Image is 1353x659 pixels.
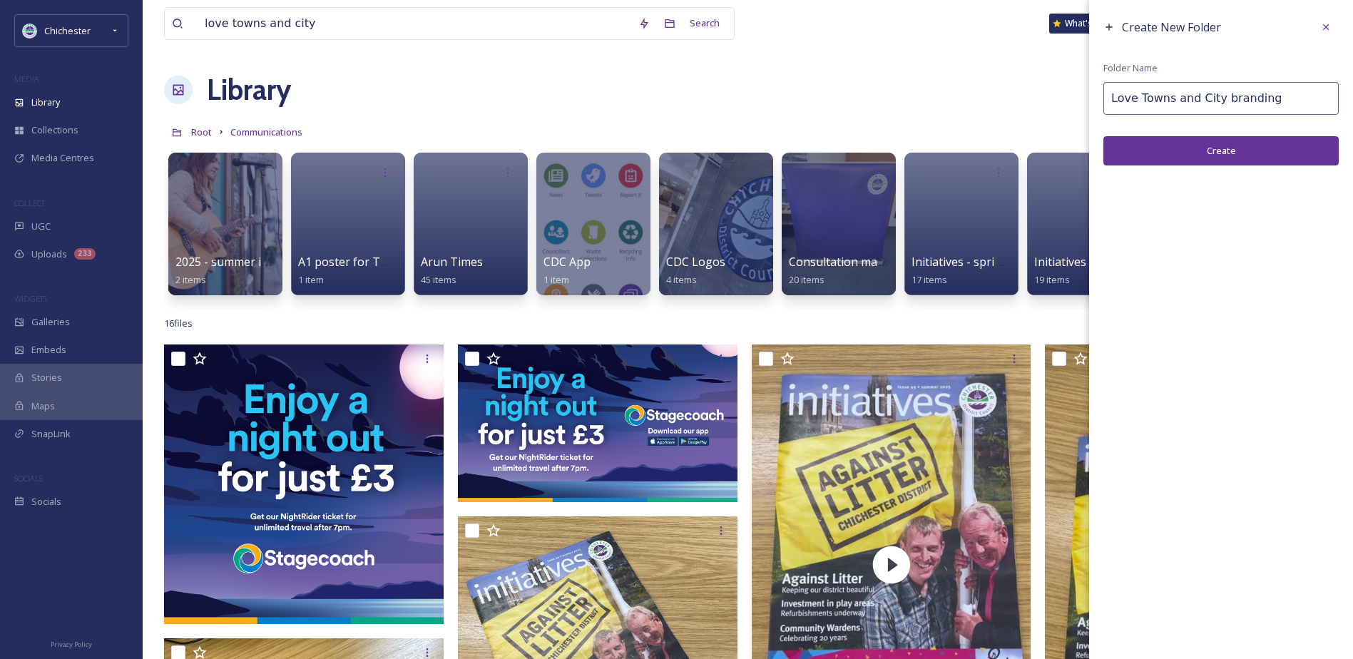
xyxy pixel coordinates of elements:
[666,255,725,286] a: CDC Logos4 items
[298,273,324,286] span: 1 item
[421,255,483,286] a: Arun Times45 items
[1049,14,1120,34] a: What's New
[31,371,62,384] span: Stories
[51,635,92,652] a: Privacy Policy
[421,254,483,270] span: Arun Times
[789,254,911,270] span: Consultation materials
[666,254,725,270] span: CDC Logos
[191,126,212,138] span: Root
[31,343,66,357] span: Embeds
[230,123,302,141] a: Communications
[31,399,55,413] span: Maps
[31,427,71,441] span: SnapLink
[14,473,43,484] span: SOCIALS
[298,254,621,270] span: A1 poster for The Novium's Hurrah for Shippams exhibition
[175,254,310,270] span: 2025 - summer initiatives
[1122,19,1221,35] span: Create New Folder
[1103,136,1339,165] button: Create
[164,317,193,330] span: 16 file s
[1034,254,1205,270] span: Initiatives - spring 2024 artwork
[1034,255,1205,286] a: Initiatives - spring 2024 artwork19 items
[51,640,92,649] span: Privacy Policy
[191,123,212,141] a: Root
[298,255,621,286] a: A1 poster for The Novium's Hurrah for Shippams exhibition1 item
[44,24,91,37] span: Chichester
[14,293,47,304] span: WIDGETS
[1034,273,1070,286] span: 19 items
[543,273,569,286] span: 1 item
[23,24,37,38] img: Logo_of_Chichester_District_Council.png
[1103,82,1339,115] input: Name
[421,273,456,286] span: 45 items
[789,255,911,286] a: Consultation materials20 items
[31,123,78,137] span: Collections
[31,151,94,165] span: Media Centres
[543,254,591,270] span: CDC App
[31,220,51,233] span: UGC
[230,126,302,138] span: Communications
[175,255,310,286] a: 2025 - summer initiatives2 items
[31,96,60,109] span: Library
[198,8,631,39] input: Search your library
[912,255,1083,286] a: Initiatives - spring 2023 artwork17 items
[207,68,291,111] a: Library
[14,198,45,208] span: COLLECT
[31,247,67,261] span: Uploads
[666,273,697,286] span: 4 items
[14,73,39,84] span: MEDIA
[175,273,206,286] span: 2 items
[458,344,737,502] img: Page 8 - 11 - bus offer NightRider Ads-02.png
[683,9,727,37] div: Search
[912,254,1083,270] span: Initiatives - spring 2023 artwork
[31,315,70,329] span: Galleries
[74,248,96,260] div: 233
[31,495,61,509] span: Socials
[543,255,591,286] a: CDC App1 item
[164,344,444,624] img: Page 8 - 11 - bus offer NightRider Ads-01.png
[1103,61,1158,75] span: Folder Name
[912,273,947,286] span: 17 items
[789,273,824,286] span: 20 items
